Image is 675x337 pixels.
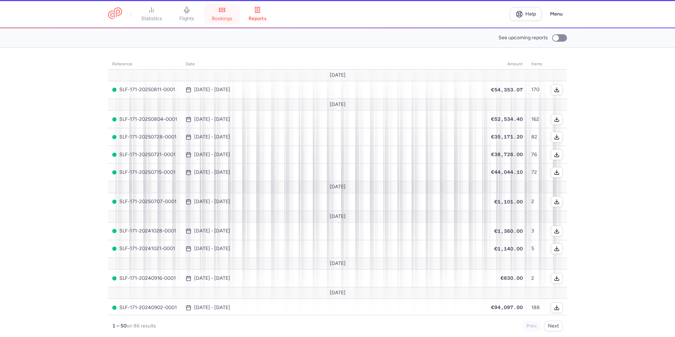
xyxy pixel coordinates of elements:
a: flights [169,6,204,22]
td: 188 [527,299,546,317]
time: [DATE] - [DATE] [194,87,230,93]
td: 76 [527,146,546,164]
a: Help [510,7,542,21]
span: reports [249,16,267,22]
th: date [181,59,484,70]
td: 3 [527,222,546,240]
span: SLF-171-20250811-0001 [112,87,177,93]
span: SLF-171-20241028-0001 [112,228,177,234]
td: 2 [527,270,546,287]
th: items [527,59,546,70]
td: 5 [527,240,546,258]
span: SLF-171-20250721-0001 [112,152,177,158]
span: Help [525,11,536,17]
span: bookings [212,16,232,22]
span: SLF-171-20240902-0001 [112,305,177,311]
button: Prev. [522,321,541,331]
a: CitizenPlane red outlined logo [108,7,122,20]
span: €630.00 [501,275,523,281]
td: 82 [527,128,546,146]
td: 162 [527,111,546,128]
time: [DATE] - [DATE] [194,170,230,175]
span: [DATE] [330,290,346,296]
time: [DATE] - [DATE] [194,199,230,205]
span: €1,360.00 [494,228,523,234]
td: 170 [527,81,546,99]
a: reports [240,6,275,22]
td: 72 [527,164,546,181]
strong: 1 – 50 [112,323,127,329]
span: [DATE] [330,261,346,266]
span: flights [179,16,194,22]
span: See upcoming reports [498,35,548,41]
time: [DATE] - [DATE] [194,228,230,234]
th: amount [484,59,527,70]
a: statistics [134,6,169,22]
span: €54,353.07 [491,87,523,93]
th: reference [108,59,181,70]
span: €38,726.00 [491,152,523,157]
span: SLF-171-20250715-0001 [112,170,177,175]
span: [DATE] [330,214,346,219]
span: on 86 results [127,323,156,329]
time: [DATE] - [DATE] [194,152,230,158]
time: [DATE] - [DATE] [194,305,230,311]
span: [DATE] [330,72,346,78]
button: Menu [546,7,567,21]
span: SLF-171-20250804-0001 [112,117,177,122]
span: SLF-171-20250707-0001 [112,199,177,205]
time: [DATE] - [DATE] [194,276,230,281]
span: €35,171.20 [491,134,523,140]
span: €44,044.10 [491,169,523,175]
span: statistics [141,16,162,22]
button: Next [544,321,563,331]
span: €52,534.40 [491,116,523,122]
td: 2 [527,193,546,211]
time: [DATE] - [DATE] [194,246,230,252]
time: [DATE] - [DATE] [194,117,230,122]
span: SLF-171-20241021-0001 [112,246,177,252]
span: €1,101.00 [494,199,523,205]
time: [DATE] - [DATE] [194,134,230,140]
span: €1,140.00 [494,246,523,252]
a: bookings [204,6,240,22]
span: [DATE] [330,102,346,107]
span: SLF-171-20240916-0001 [112,276,177,281]
span: SLF-171-20250728-0001 [112,134,177,140]
span: €94,097.00 [491,305,523,310]
span: [DATE] [330,184,346,190]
